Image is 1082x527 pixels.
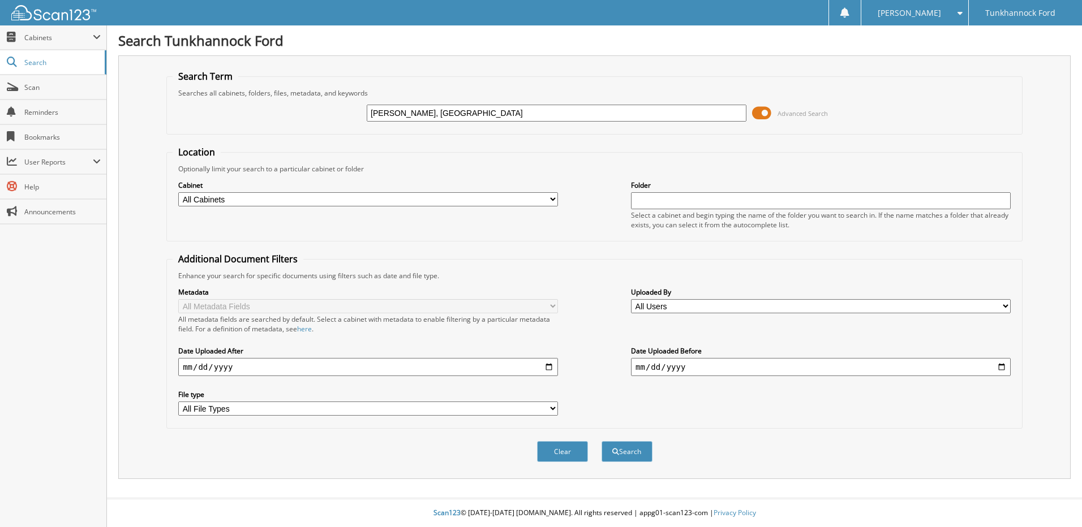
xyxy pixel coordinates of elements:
[985,10,1055,16] span: Tunkhannock Ford
[24,83,101,92] span: Scan
[24,107,101,117] span: Reminders
[537,441,588,462] button: Clear
[297,324,312,334] a: here
[107,499,1082,527] div: © [DATE]-[DATE] [DOMAIN_NAME]. All rights reserved | appg01-scan123-com |
[631,210,1011,230] div: Select a cabinet and begin typing the name of the folder you want to search in. If the name match...
[778,109,828,118] span: Advanced Search
[631,358,1011,376] input: end
[118,31,1071,50] h1: Search Tunkhannock Ford
[433,508,461,517] span: Scan123
[11,5,96,20] img: scan123-logo-white.svg
[24,207,101,217] span: Announcements
[24,157,93,167] span: User Reports
[878,10,941,16] span: [PERSON_NAME]
[1025,473,1082,527] iframe: Chat Widget
[173,88,1016,98] div: Searches all cabinets, folders, files, metadata, and keywords
[24,182,101,192] span: Help
[714,508,756,517] a: Privacy Policy
[24,132,101,142] span: Bookmarks
[173,271,1016,280] div: Enhance your search for specific documents using filters such as date and file type.
[24,33,93,42] span: Cabinets
[24,58,99,67] span: Search
[631,180,1011,190] label: Folder
[173,253,303,265] legend: Additional Document Filters
[602,441,652,462] button: Search
[178,287,558,297] label: Metadata
[178,358,558,376] input: start
[631,346,1011,356] label: Date Uploaded Before
[173,164,1016,174] div: Optionally limit your search to a particular cabinet or folder
[178,314,558,334] div: All metadata fields are searched by default. Select a cabinet with metadata to enable filtering b...
[173,146,221,158] legend: Location
[178,180,558,190] label: Cabinet
[173,70,238,83] legend: Search Term
[178,346,558,356] label: Date Uploaded After
[178,390,558,399] label: File type
[631,287,1011,297] label: Uploaded By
